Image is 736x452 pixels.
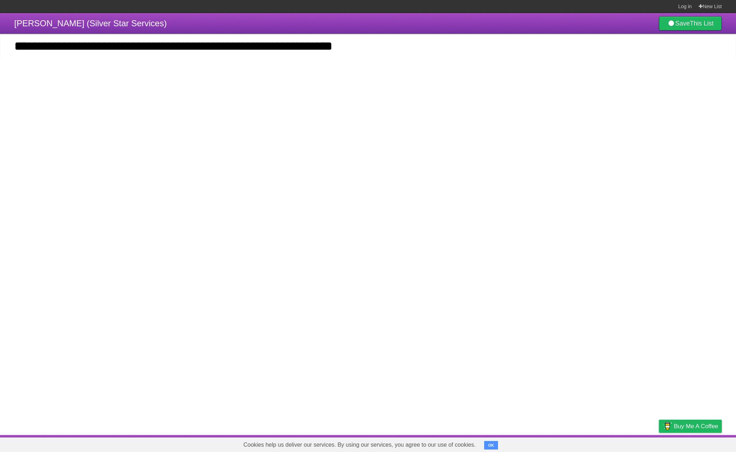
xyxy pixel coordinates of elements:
[236,438,483,452] span: Cookies help us deliver our services. By using our services, you agree to our use of cookies.
[626,437,641,450] a: Terms
[588,437,617,450] a: Developers
[659,16,722,31] a: SaveThis List
[662,420,672,432] img: Buy me a coffee
[14,18,167,28] span: [PERSON_NAME] (Silver Star Services)
[690,20,714,27] b: This List
[650,437,668,450] a: Privacy
[674,420,718,432] span: Buy me a coffee
[659,420,722,433] a: Buy me a coffee
[564,437,579,450] a: About
[677,437,722,450] a: Suggest a feature
[484,441,498,450] button: OK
